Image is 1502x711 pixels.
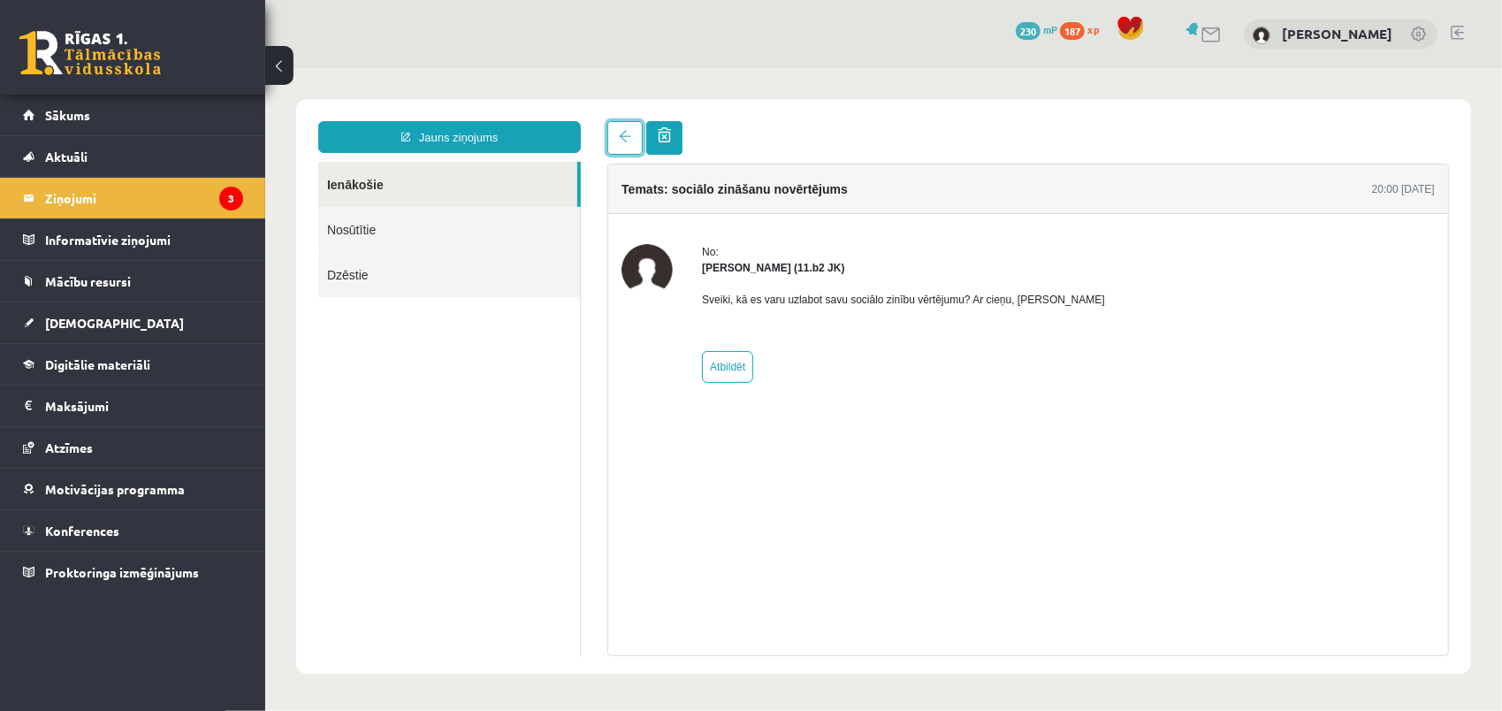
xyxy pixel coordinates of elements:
a: Informatīvie ziņojumi [23,219,243,260]
legend: Informatīvie ziņojumi [45,219,243,260]
a: Sākums [23,95,243,135]
span: Proktoringa izmēģinājums [45,564,199,580]
span: Sākums [45,107,90,123]
a: Motivācijas programma [23,469,243,509]
span: 230 [1016,22,1041,40]
strong: [PERSON_NAME] (11.b2 JK) [437,194,579,206]
a: Konferences [23,510,243,551]
div: 20:00 [DATE] [1107,113,1170,129]
a: Mācību resursi [23,261,243,302]
a: Jauns ziņojums [53,53,316,85]
a: Digitālie materiāli [23,344,243,385]
i: 3 [219,187,243,210]
a: [PERSON_NAME] [1282,25,1392,42]
a: Proktoringa izmēģinājums [23,552,243,592]
a: Ienākošie [53,94,312,139]
span: 187 [1060,22,1085,40]
a: [DEMOGRAPHIC_DATA] [23,302,243,343]
a: Ziņojumi3 [23,178,243,218]
a: Rīgas 1. Tālmācības vidusskola [19,31,161,75]
span: Aktuāli [45,149,88,164]
a: Atzīmes [23,427,243,468]
span: Atzīmes [45,440,93,455]
a: 187 xp [1060,22,1108,36]
div: No: [437,176,840,192]
legend: Maksājumi [45,386,243,426]
legend: Ziņojumi [45,178,243,218]
span: Motivācijas programma [45,481,185,497]
p: Sveiki, kā es varu uzlabot savu sociālo zinību vērtējumu? Ar cieņu, [PERSON_NAME] [437,224,840,240]
a: Maksājumi [23,386,243,426]
span: mP [1043,22,1057,36]
span: Konferences [45,523,119,539]
a: Nosūtītie [53,139,315,184]
img: Jurijs Kudrašins [356,176,408,227]
span: Mācību resursi [45,273,131,289]
a: Atbildēt [437,283,488,315]
a: Aktuāli [23,136,243,177]
span: xp [1087,22,1099,36]
span: [DEMOGRAPHIC_DATA] [45,315,184,331]
h4: Temats: sociālo zināšanu novērtējums [356,114,583,128]
img: Sandra Letinska [1253,27,1270,44]
span: Digitālie materiāli [45,356,150,372]
a: Dzēstie [53,184,315,229]
a: 230 mP [1016,22,1057,36]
